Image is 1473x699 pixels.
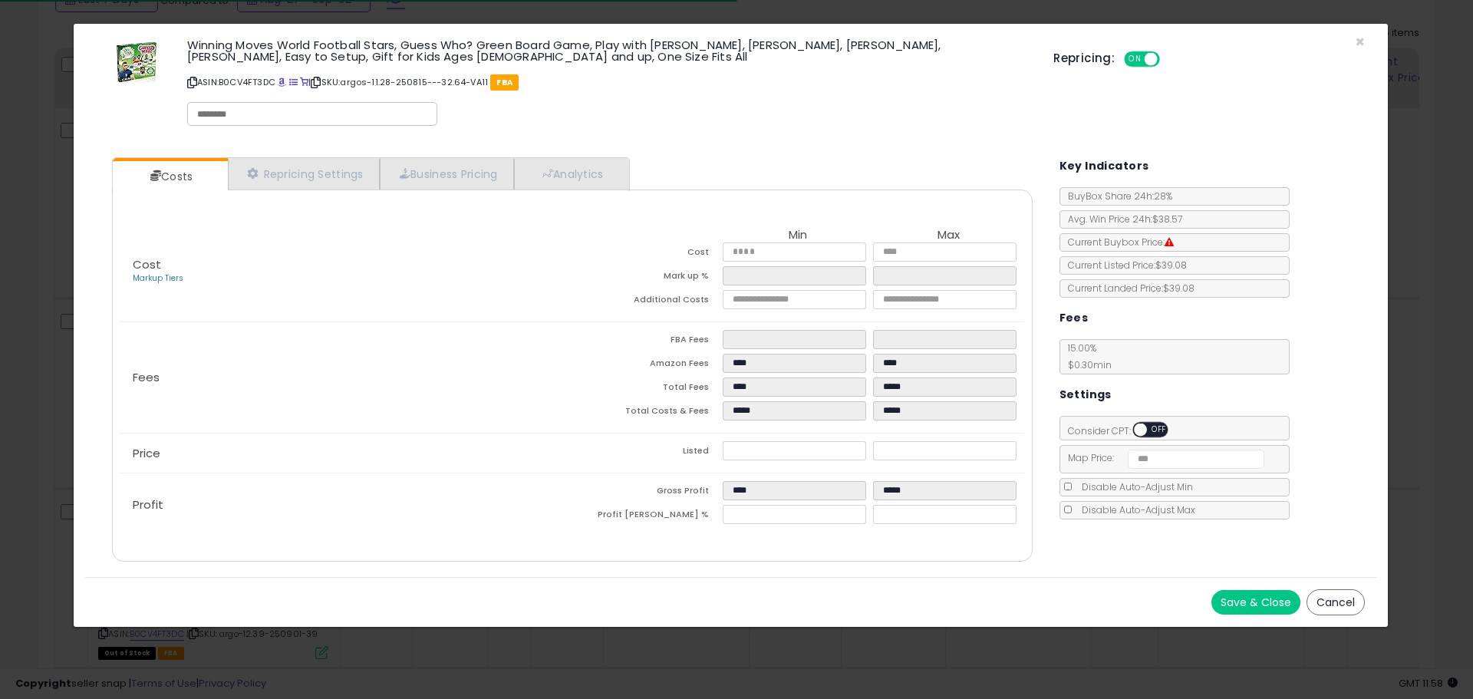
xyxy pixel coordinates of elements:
[873,229,1023,242] th: Max
[1053,52,1115,64] h5: Repricing:
[572,378,723,401] td: Total Fees
[380,158,514,190] a: Business Pricing
[1147,424,1171,437] span: OFF
[300,76,308,88] a: Your listing only
[1059,157,1149,176] h5: Key Indicators
[1060,282,1195,295] span: Current Landed Price: $39.08
[187,39,1030,62] h3: Winning Moves World Football Stars, Guess Who? Green Board Game, Play with [PERSON_NAME], [PERSON...
[1074,480,1193,493] span: Disable Auto-Adjust Min
[572,266,723,290] td: Mark up %
[120,259,572,285] p: Cost
[572,505,723,529] td: Profit [PERSON_NAME] %
[572,441,723,465] td: Listed
[120,499,572,511] p: Profit
[113,161,226,192] a: Costs
[1158,53,1182,66] span: OFF
[120,371,572,384] p: Fees
[278,76,286,88] a: BuyBox page
[1060,358,1112,371] span: $0.30 min
[228,158,380,190] a: Repricing Settings
[1355,31,1365,53] span: ×
[133,272,183,284] a: Markup Tiers
[514,158,628,190] a: Analytics
[572,481,723,505] td: Gross Profit
[1060,213,1182,226] span: Avg. Win Price 24h: $38.57
[572,354,723,378] td: Amazon Fees
[1211,590,1300,615] button: Save & Close
[1060,341,1112,371] span: 15.00 %
[572,290,723,314] td: Additional Costs
[289,76,298,88] a: All offer listings
[1060,259,1187,272] span: Current Listed Price: $39.08
[490,74,519,91] span: FBA
[1060,424,1188,437] span: Consider CPT:
[187,70,1030,94] p: ASIN: B0CV4FT3DC | SKU: argos-11.28-250815---32.64-VA11
[114,39,160,85] img: 51nHJmQEvaL._SL60_.jpg
[572,242,723,266] td: Cost
[1060,236,1174,249] span: Current Buybox Price:
[572,330,723,354] td: FBA Fees
[1074,503,1195,516] span: Disable Auto-Adjust Max
[1060,451,1265,464] span: Map Price:
[1307,589,1365,615] button: Cancel
[1060,190,1172,203] span: BuyBox Share 24h: 28%
[1125,53,1145,66] span: ON
[1059,385,1112,404] h5: Settings
[120,447,572,460] p: Price
[1165,238,1174,247] i: Suppressed Buy Box
[1059,308,1089,328] h5: Fees
[572,401,723,425] td: Total Costs & Fees
[723,229,873,242] th: Min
